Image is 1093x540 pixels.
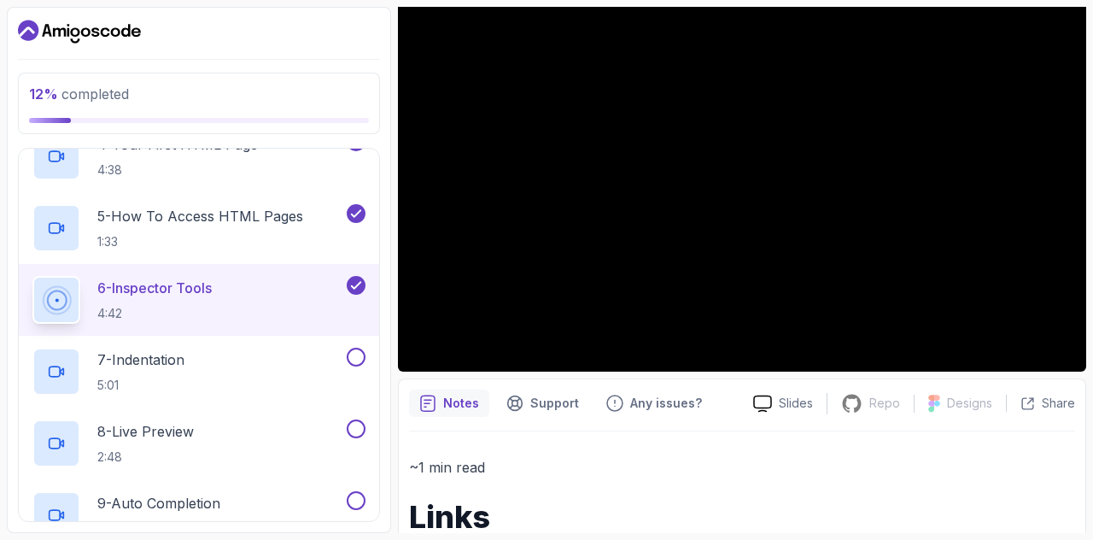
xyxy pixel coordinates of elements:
p: Slides [779,395,813,412]
p: 1:33 [97,233,303,250]
a: Slides [739,395,827,413]
button: Share [1006,395,1075,412]
p: Designs [947,395,992,412]
span: 12 % [29,85,58,103]
p: 5:01 [97,377,184,394]
button: Support button [496,390,589,417]
p: Repo [869,395,900,412]
p: 4:38 [97,161,258,179]
p: Support [530,395,579,412]
p: 6 - Inspector Tools [97,278,212,298]
button: 8-Live Preview2:48 [32,420,365,467]
p: 5 - How To Access HTML Pages [97,206,303,226]
p: 3:44 [97,520,220,537]
p: 2:48 [97,449,194,466]
button: 7-Indentation5:01 [32,348,365,396]
p: 4:42 [97,305,212,322]
p: Share [1042,395,1075,412]
a: Dashboard [18,18,141,45]
p: 8 - Live Preview [97,421,194,442]
p: 7 - Indentation [97,349,184,370]
p: ~1 min read [409,455,1075,479]
button: notes button [409,390,489,417]
p: Any issues? [630,395,702,412]
p: 9 - Auto Completion [97,493,220,514]
h1: Links [409,500,1075,534]
button: 5-How To Access HTML Pages1:33 [32,204,365,252]
button: Feedback button [596,390,712,417]
button: 9-Auto Completion3:44 [32,491,365,539]
p: Notes [443,395,479,412]
button: 6-Inspector Tools4:42 [32,276,365,324]
button: 4-Your First HTML Page4:38 [32,132,365,180]
span: completed [29,85,129,103]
